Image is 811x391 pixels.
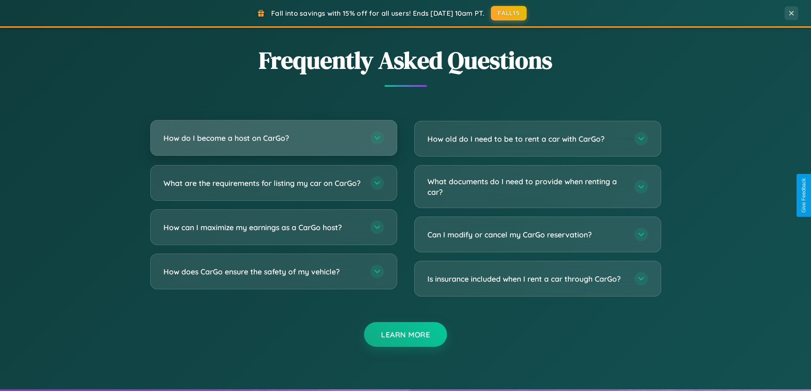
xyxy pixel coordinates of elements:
[427,176,626,197] h3: What documents do I need to provide when renting a car?
[163,178,362,188] h3: What are the requirements for listing my car on CarGo?
[163,266,362,277] h3: How does CarGo ensure the safety of my vehicle?
[801,178,807,213] div: Give Feedback
[163,222,362,233] h3: How can I maximize my earnings as a CarGo host?
[427,274,626,284] h3: Is insurance included when I rent a car through CarGo?
[364,322,447,347] button: Learn More
[427,134,626,144] h3: How old do I need to be to rent a car with CarGo?
[271,9,484,17] span: Fall into savings with 15% off for all users! Ends [DATE] 10am PT.
[150,44,661,77] h2: Frequently Asked Questions
[427,229,626,240] h3: Can I modify or cancel my CarGo reservation?
[163,133,362,143] h3: How do I become a host on CarGo?
[491,6,527,20] button: FALL15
